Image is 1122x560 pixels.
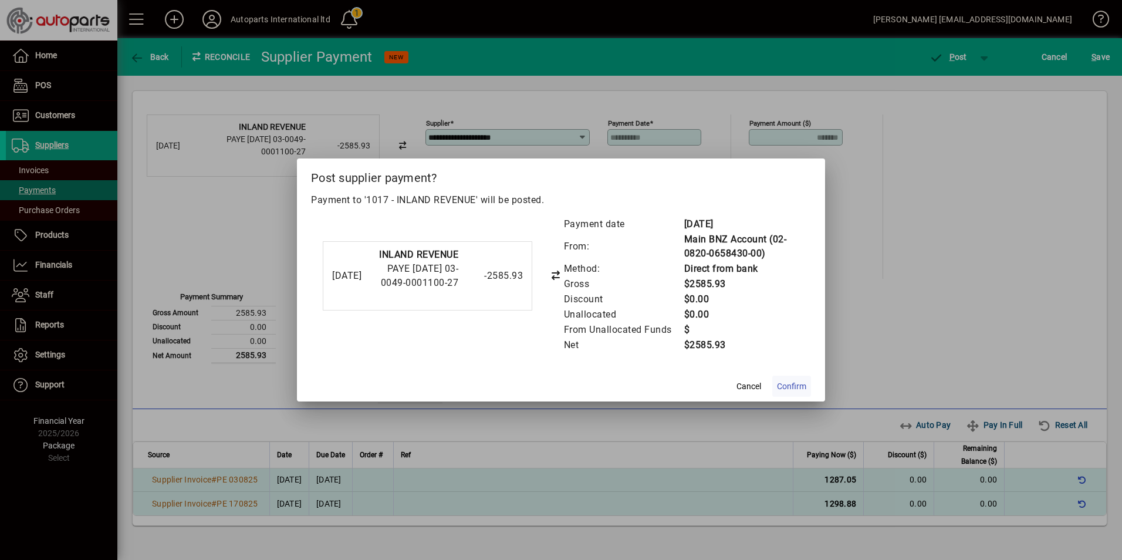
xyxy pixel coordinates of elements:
button: Confirm [772,376,811,397]
td: $2585.93 [684,338,799,353]
td: $ [684,322,799,338]
span: Confirm [777,380,806,393]
td: Main BNZ Account (02-0820-0658430-00) [684,232,799,261]
button: Cancel [730,376,768,397]
td: $0.00 [684,292,799,307]
span: Cancel [736,380,761,393]
td: Unallocated [563,307,684,322]
div: -2585.93 [464,269,523,283]
td: Method: [563,261,684,276]
td: $2585.93 [684,276,799,292]
td: From: [563,232,684,261]
td: [DATE] [684,217,799,232]
td: Gross [563,276,684,292]
strong: INLAND REVENUE [379,249,458,260]
td: From Unallocated Funds [563,322,684,338]
h2: Post supplier payment? [297,158,825,193]
td: Direct from bank [684,261,799,276]
td: Payment date [563,217,684,232]
td: Discount [563,292,684,307]
p: Payment to '1017 - INLAND REVENUE' will be posted. [311,193,811,207]
div: [DATE] [332,269,361,283]
td: Net [563,338,684,353]
span: PAYE [DATE] 03-0049-0001100-27 [381,263,459,288]
td: $0.00 [684,307,799,322]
